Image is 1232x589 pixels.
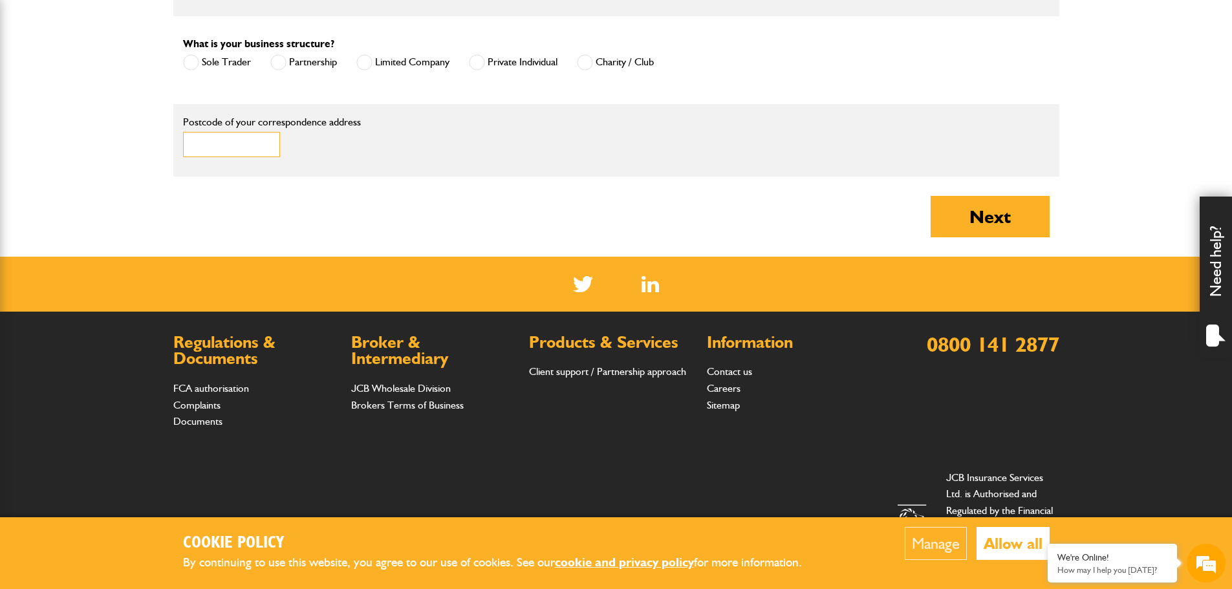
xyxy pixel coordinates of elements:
p: How may I help you today? [1057,565,1167,575]
a: Client support / Partnership approach [529,365,686,378]
a: cookie and privacy policy [555,555,694,570]
p: JCB Insurance Services Ltd. is Authorised and Regulated by the Financial Conduct Authority and is... [946,469,1059,585]
button: Allow all [977,527,1050,560]
a: JCB Wholesale Division [351,382,451,394]
input: Enter your last name [17,120,236,148]
label: Partnership [270,54,337,70]
a: Documents [173,415,222,427]
textarea: Type your message and hit 'Enter' [17,234,236,387]
h2: Information [707,334,872,351]
a: FCA authorisation [173,382,249,394]
label: Limited Company [356,54,449,70]
input: Enter your phone number [17,196,236,224]
label: Private Individual [469,54,557,70]
a: Complaints [173,399,221,411]
p: By continuing to use this website, you agree to our use of cookies. See our for more information. [183,553,823,573]
button: Next [931,196,1050,237]
a: Sitemap [707,399,740,411]
div: We're Online! [1057,552,1167,563]
h2: Products & Services [529,334,694,351]
button: Manage [905,527,967,560]
h2: Broker & Intermediary [351,334,516,367]
h2: Cookie Policy [183,533,823,553]
label: What is your business structure? [183,39,334,49]
label: Sole Trader [183,54,251,70]
a: Brokers Terms of Business [351,399,464,411]
a: LinkedIn [642,276,659,292]
input: Enter your email address [17,158,236,186]
a: 0800 141 2877 [927,332,1059,357]
label: Postcode of your correspondence address [183,117,380,127]
em: Start Chat [176,398,235,416]
a: Careers [707,382,740,394]
img: Twitter [573,276,593,292]
h2: Regulations & Documents [173,334,338,367]
img: Linked In [642,276,659,292]
div: Need help? [1200,197,1232,358]
a: Contact us [707,365,752,378]
div: Chat with us now [67,72,217,89]
label: Charity / Club [577,54,654,70]
div: Minimize live chat window [212,6,243,37]
img: d_20077148190_company_1631870298795_20077148190 [22,72,54,90]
